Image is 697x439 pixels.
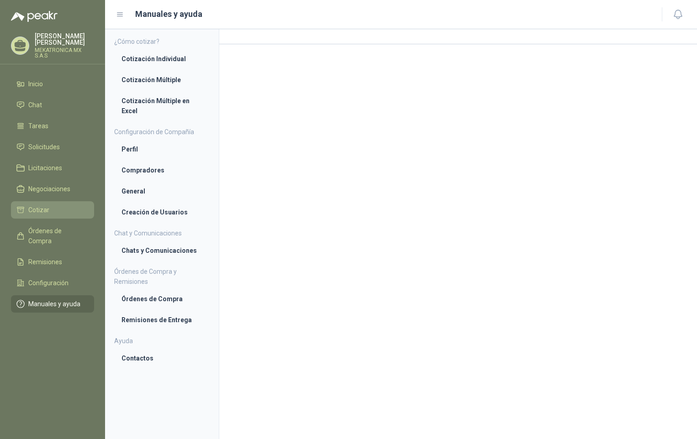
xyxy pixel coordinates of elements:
h4: Chat y Comunicaciones [114,228,210,238]
li: Cotización Múltiple [121,75,202,85]
a: Órdenes de Compra [11,222,94,250]
h4: ¿Cómo cotizar? [114,37,210,47]
a: Perfil [114,141,210,158]
img: Logo peakr [11,11,58,22]
a: Cotización Múltiple en Excel [114,92,210,120]
h1: Manuales y ayuda [135,8,202,21]
a: Tareas [11,117,94,135]
h4: Órdenes de Compra y Remisiones [114,267,210,287]
li: Perfil [121,144,202,154]
span: Órdenes de Compra [28,226,85,246]
a: Solicitudes [11,138,94,156]
a: Cotización Individual [114,50,210,68]
span: Chat [28,100,42,110]
li: Chats y Comunicaciones [121,246,202,256]
a: Licitaciones [11,159,94,177]
a: Chats y Comunicaciones [114,242,210,259]
span: Inicio [28,79,43,89]
li: Remisiones de Entrega [121,315,202,325]
li: Cotización Múltiple en Excel [121,96,202,116]
a: General [114,183,210,200]
span: Tareas [28,121,48,131]
span: Remisiones [28,257,62,267]
span: Licitaciones [28,163,62,173]
a: Manuales y ayuda [11,295,94,313]
a: Chat [11,96,94,114]
li: Cotización Individual [121,54,202,64]
h4: Configuración de Compañía [114,127,210,137]
li: Contactos [121,353,202,363]
p: [PERSON_NAME] [PERSON_NAME] [35,33,94,46]
span: Configuración [28,278,69,288]
p: MEKATRONICA MX S.A.S [35,47,94,58]
li: Órdenes de Compra [121,294,202,304]
span: Negociaciones [28,184,70,194]
a: Configuración [11,274,94,292]
a: Inicio [11,75,94,93]
li: Creación de Usuarios [121,207,202,217]
a: Órdenes de Compra [114,290,210,308]
a: Cotizar [11,201,94,219]
a: Remisiones de Entrega [114,311,210,329]
li: General [121,186,202,196]
a: Compradores [114,162,210,179]
a: Negociaciones [11,180,94,198]
span: Manuales y ayuda [28,299,80,309]
a: Contactos [114,350,210,367]
span: Cotizar [28,205,49,215]
a: Cotización Múltiple [114,71,210,89]
a: Creación de Usuarios [114,204,210,221]
li: Compradores [121,165,202,175]
h4: Ayuda [114,336,210,346]
span: Solicitudes [28,142,60,152]
a: Remisiones [11,253,94,271]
